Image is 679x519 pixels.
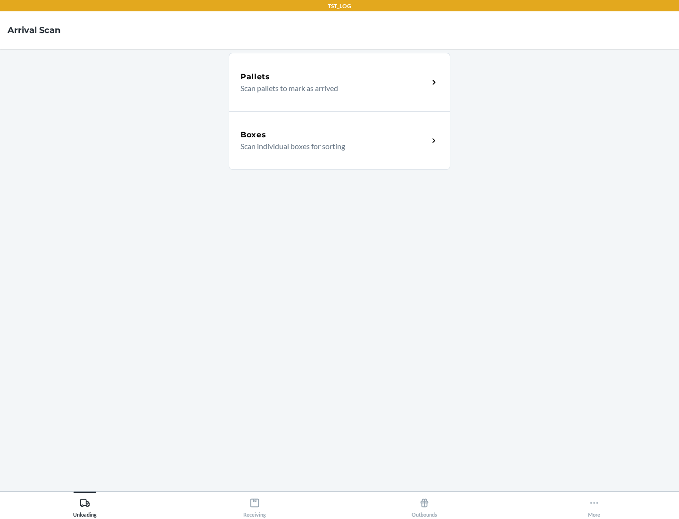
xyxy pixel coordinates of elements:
a: PalletsScan pallets to mark as arrived [229,53,450,111]
h5: Boxes [240,129,266,141]
button: Receiving [170,492,339,518]
div: Outbounds [412,494,437,518]
button: Outbounds [339,492,509,518]
p: TST_LOG [328,2,351,10]
p: Scan pallets to mark as arrived [240,83,421,94]
div: Unloading [73,494,97,518]
h4: Arrival Scan [8,24,60,36]
div: More [588,494,600,518]
h5: Pallets [240,71,270,83]
button: More [509,492,679,518]
p: Scan individual boxes for sorting [240,141,421,152]
a: BoxesScan individual boxes for sorting [229,111,450,170]
div: Receiving [243,494,266,518]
